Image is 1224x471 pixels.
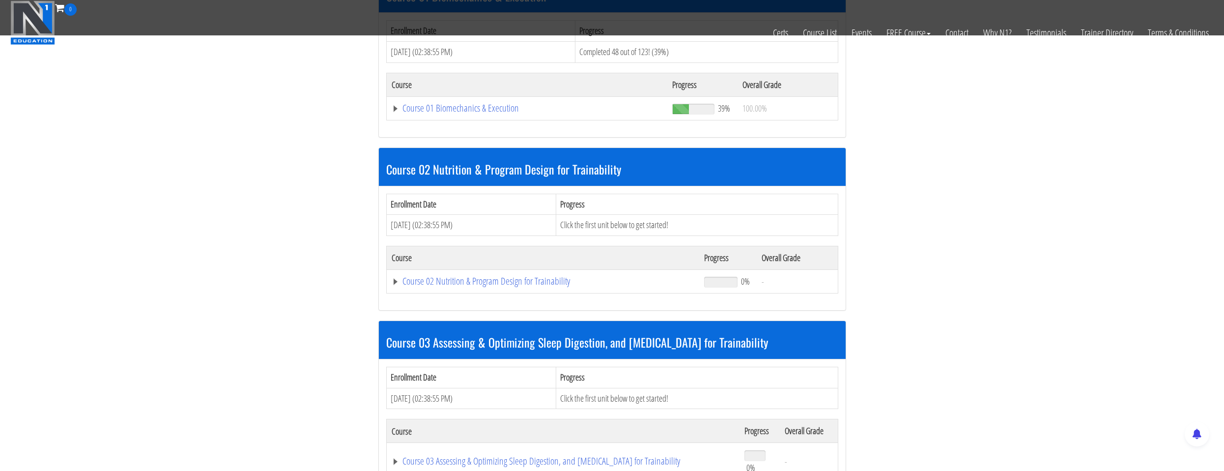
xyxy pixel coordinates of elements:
[386,73,667,96] th: Course
[386,163,838,176] h3: Course 02 Nutrition & Program Design for Trainability
[738,73,838,96] th: Overall Grade
[976,16,1019,50] a: Why N1?
[386,194,556,215] th: Enrollment Date
[757,246,838,269] th: Overall Grade
[699,246,756,269] th: Progress
[386,215,556,236] td: [DATE] (02:38:55 PM)
[780,419,838,443] th: Overall Grade
[1019,16,1074,50] a: Testimonials
[386,41,575,62] td: [DATE] (02:38:55 PM)
[667,73,738,96] th: Progress
[392,103,663,113] a: Course 01 Biomechanics & Execution
[64,3,77,16] span: 0
[766,16,796,50] a: Certs
[386,367,556,388] th: Enrollment Date
[10,0,55,45] img: n1-education
[938,16,976,50] a: Contact
[386,336,838,349] h3: Course 03 Assessing & Optimizing Sleep Digestion, and [MEDICAL_DATA] for Trainability
[757,269,838,293] td: -
[879,16,938,50] a: FREE Course
[1074,16,1140,50] a: Trainer Directory
[392,276,695,286] a: Course 02 Nutrition & Program Design for Trainability
[386,246,699,269] th: Course
[556,194,838,215] th: Progress
[386,388,556,409] td: [DATE] (02:38:55 PM)
[844,16,879,50] a: Events
[718,103,730,114] span: 39%
[556,367,838,388] th: Progress
[386,419,740,443] th: Course
[740,419,780,443] th: Progress
[796,16,844,50] a: Course List
[575,41,838,62] td: Completed 48 out of 123! (39%)
[738,96,838,120] td: 100.00%
[741,276,750,287] span: 0%
[556,388,838,409] td: Click the first unit below to get started!
[392,456,735,466] a: Course 03 Assessing & Optimizing Sleep Digestion, and [MEDICAL_DATA] for Trainability
[1140,16,1216,50] a: Terms & Conditions
[556,215,838,236] td: Click the first unit below to get started!
[55,1,77,14] a: 0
